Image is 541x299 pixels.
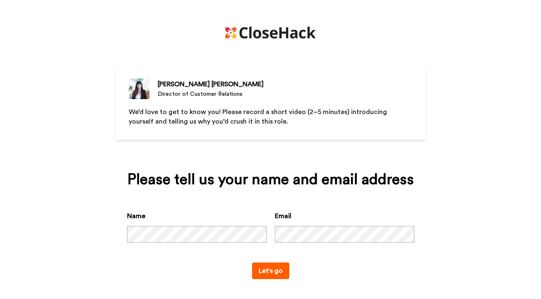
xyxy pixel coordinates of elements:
[252,263,289,279] button: Let's go
[225,27,316,39] img: https://cdn.bonjoro.com/media/8ef20797-8052-423f-a066-3a70dff60c56/6f41e73b-fbe8-40a5-8aec-628176...
[127,211,145,221] label: Name
[158,79,264,89] div: [PERSON_NAME] [PERSON_NAME]
[127,171,414,188] div: Please tell us your name and email address
[158,90,264,98] div: Director of Customer Relations
[129,78,149,99] img: Director of Customer Relations
[275,211,291,221] label: Email
[129,109,389,125] span: We’d love to get to know you! Please record a short video (2–5 minutes) introducing yourself and ...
